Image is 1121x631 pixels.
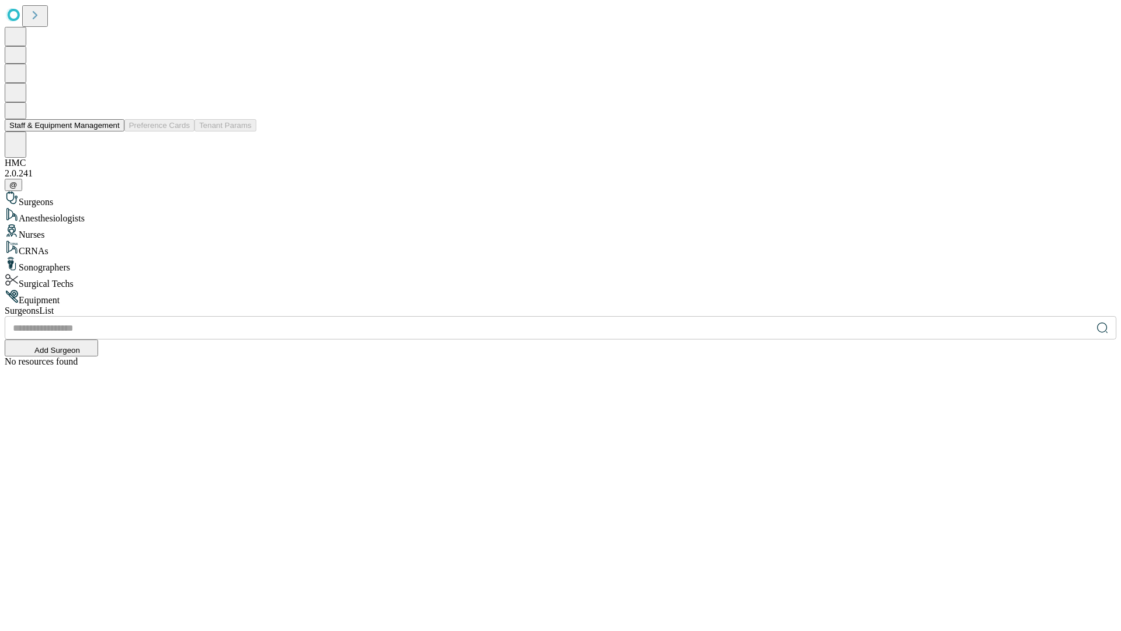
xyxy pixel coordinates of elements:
[5,339,98,356] button: Add Surgeon
[5,224,1116,240] div: Nurses
[5,179,22,191] button: @
[5,168,1116,179] div: 2.0.241
[5,158,1116,168] div: HMC
[5,356,1116,367] div: No resources found
[5,289,1116,306] div: Equipment
[5,240,1116,256] div: CRNAs
[194,119,256,131] button: Tenant Params
[5,306,1116,316] div: Surgeons List
[34,346,80,355] span: Add Surgeon
[124,119,194,131] button: Preference Cards
[5,207,1116,224] div: Anesthesiologists
[5,191,1116,207] div: Surgeons
[5,256,1116,273] div: Sonographers
[5,119,124,131] button: Staff & Equipment Management
[5,273,1116,289] div: Surgical Techs
[9,181,18,189] span: @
